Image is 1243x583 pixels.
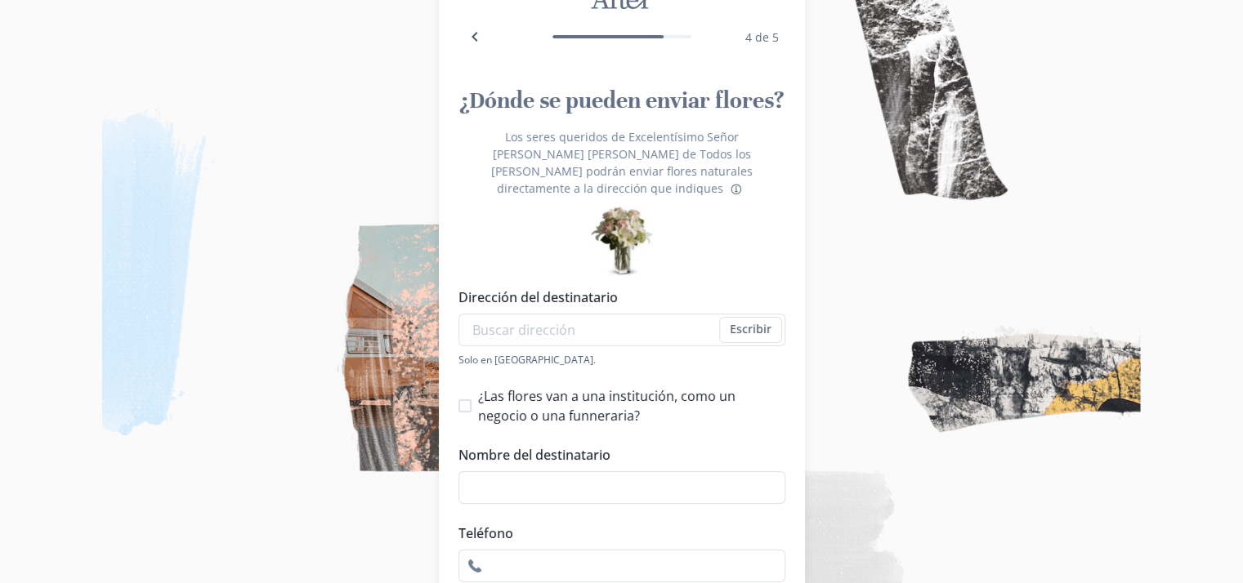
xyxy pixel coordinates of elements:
button: Back [458,20,491,53]
div: Preview of some flower bouquets [591,207,652,268]
label: Dirección del destinatario [458,287,776,307]
span: ¿Las flores van a una institución, como un negocio o una funneraria? [478,386,785,425]
button: Escribir [719,317,782,343]
label: Nombre del destinatario [458,445,776,465]
button: Acerca de los envíos de flores [727,180,746,199]
input: Buscar dirección [458,314,785,346]
span: 4 de 5 [745,29,779,45]
div: Solo en [GEOGRAPHIC_DATA]. [458,353,785,367]
h1: ¿Dónde se pueden enviar flores? [458,86,785,115]
label: Teléfono [458,523,776,543]
p: Los seres queridos de Excelentísimo Señor [PERSON_NAME] [PERSON_NAME] de Todos los [PERSON_NAME] ... [458,128,785,200]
